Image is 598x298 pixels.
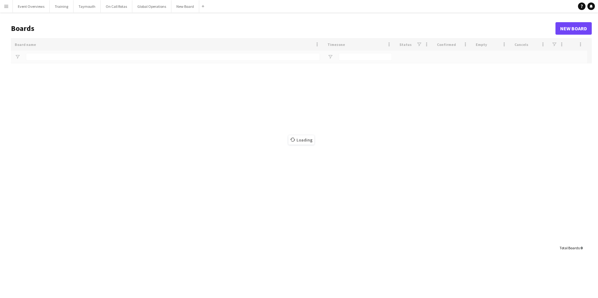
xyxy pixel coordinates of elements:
[13,0,50,12] button: Event Overviews
[11,24,555,33] h1: Boards
[288,135,314,145] span: Loading
[580,246,582,250] span: 0
[101,0,132,12] button: On Call Rotas
[560,242,582,254] div: :
[171,0,199,12] button: New Board
[132,0,171,12] button: Global Operations
[50,0,73,12] button: Training
[73,0,101,12] button: Taymouth
[555,22,592,35] a: New Board
[560,246,580,250] span: Total Boards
